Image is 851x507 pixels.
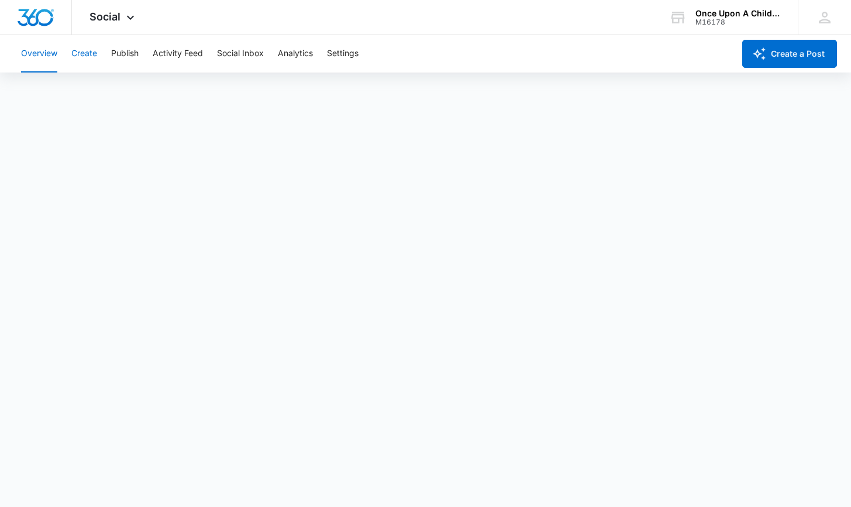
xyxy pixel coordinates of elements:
[111,35,139,73] button: Publish
[217,35,264,73] button: Social Inbox
[695,9,781,18] div: account name
[21,35,57,73] button: Overview
[153,35,203,73] button: Activity Feed
[278,35,313,73] button: Analytics
[695,18,781,26] div: account id
[89,11,120,23] span: Social
[742,40,837,68] button: Create a Post
[327,35,359,73] button: Settings
[71,35,97,73] button: Create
